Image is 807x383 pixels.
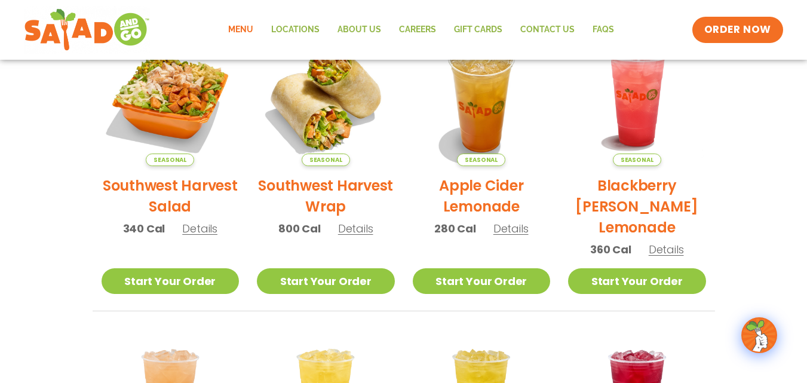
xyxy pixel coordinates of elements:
[493,221,529,236] span: Details
[445,16,511,44] a: GIFT CARDS
[568,268,706,294] a: Start Your Order
[102,28,240,166] img: Product photo for Southwest Harvest Salad
[302,154,350,166] span: Seasonal
[511,16,584,44] a: Contact Us
[146,154,194,166] span: Seasonal
[413,175,551,217] h2: Apple Cider Lemonade
[613,154,661,166] span: Seasonal
[338,221,373,236] span: Details
[219,16,262,44] a: Menu
[102,175,240,217] h2: Southwest Harvest Salad
[390,16,445,44] a: Careers
[123,220,165,237] span: 340 Cal
[257,175,395,217] h2: Southwest Harvest Wrap
[457,154,505,166] span: Seasonal
[568,28,706,166] img: Product photo for Blackberry Bramble Lemonade
[413,28,551,166] img: Product photo for Apple Cider Lemonade
[434,220,476,237] span: 280 Cal
[262,16,329,44] a: Locations
[278,220,321,237] span: 800 Cal
[590,241,631,258] span: 360 Cal
[692,17,783,43] a: ORDER NOW
[257,268,395,294] a: Start Your Order
[257,28,395,166] img: Product photo for Southwest Harvest Wrap
[102,268,240,294] a: Start Your Order
[413,268,551,294] a: Start Your Order
[742,318,776,352] img: wpChatIcon
[219,16,623,44] nav: Menu
[24,6,150,54] img: new-SAG-logo-768×292
[584,16,623,44] a: FAQs
[182,221,217,236] span: Details
[704,23,771,37] span: ORDER NOW
[649,242,684,257] span: Details
[568,175,706,238] h2: Blackberry [PERSON_NAME] Lemonade
[329,16,390,44] a: About Us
